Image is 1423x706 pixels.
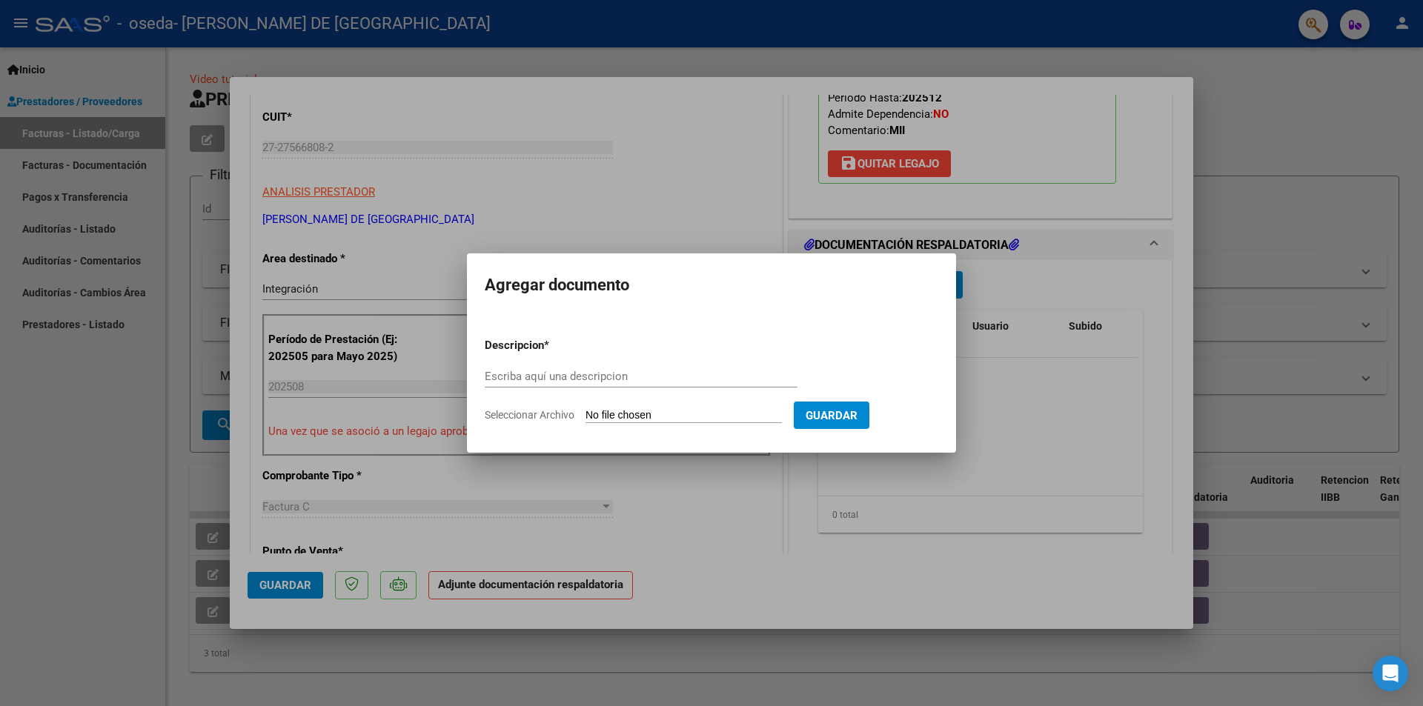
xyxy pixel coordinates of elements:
[485,337,621,354] p: Descripcion
[1373,656,1408,691] div: Open Intercom Messenger
[485,271,938,299] h2: Agregar documento
[485,409,574,421] span: Seleccionar Archivo
[806,409,858,422] span: Guardar
[794,402,869,429] button: Guardar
